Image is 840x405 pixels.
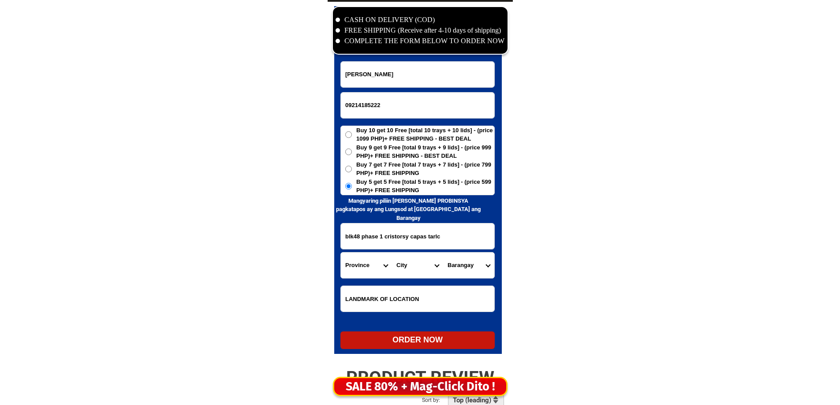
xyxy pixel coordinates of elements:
span: Buy 9 get 9 Free [total 9 trays + 9 lids] - (price 999 PHP)+ FREE SHIPPING - BEST DEAL [356,143,494,160]
li: FREE SHIPPING (Receive after 4-10 days of shipping) [336,25,505,36]
select: Select province [341,253,392,278]
h2: Sort by: [422,396,462,404]
span: Buy 10 get 10 Free [total 10 trays + 10 lids] - (price 1099 PHP)+ FREE SHIPPING - BEST DEAL [356,126,494,143]
input: Input phone_number [341,93,494,118]
input: Input full_name [341,62,494,87]
h6: Mangyaring piliin [PERSON_NAME] PROBINSYA pagkatapos ay ang Lungsod at [GEOGRAPHIC_DATA] ang Bara... [334,197,483,223]
h2: PRODUCT REVIEW [328,367,513,388]
span: Buy 5 get 5 Free [total 5 trays + 5 lids] - (price 599 PHP)+ FREE SHIPPING [356,178,494,195]
input: Input address [341,223,494,249]
select: Select district [392,253,443,278]
input: Buy 5 get 5 Free [total 5 trays + 5 lids] - (price 599 PHP)+ FREE SHIPPING [345,183,352,189]
input: Buy 10 get 10 Free [total 10 trays + 10 lids] - (price 1099 PHP)+ FREE SHIPPING - BEST DEAL [345,131,352,138]
li: COMPLETE THE FORM BELOW TO ORDER NOW [336,36,505,46]
input: Buy 7 get 7 Free [total 7 trays + 7 lids] - (price 799 PHP)+ FREE SHIPPING [345,166,352,172]
h2: Top (leading) [453,396,494,404]
li: CASH ON DELIVERY (COD) [336,15,505,25]
input: Buy 9 get 9 Free [total 9 trays + 9 lids] - (price 999 PHP)+ FREE SHIPPING - BEST DEAL [345,149,352,155]
input: Input LANDMARKOFLOCATION [341,286,494,312]
span: Buy 7 get 7 Free [total 7 trays + 7 lids] - (price 799 PHP)+ FREE SHIPPING [356,160,494,178]
div: ORDER NOW [340,334,495,346]
div: SALE 80% + Mag-Click Dito ! [334,378,506,396]
select: Select commune [443,253,494,278]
